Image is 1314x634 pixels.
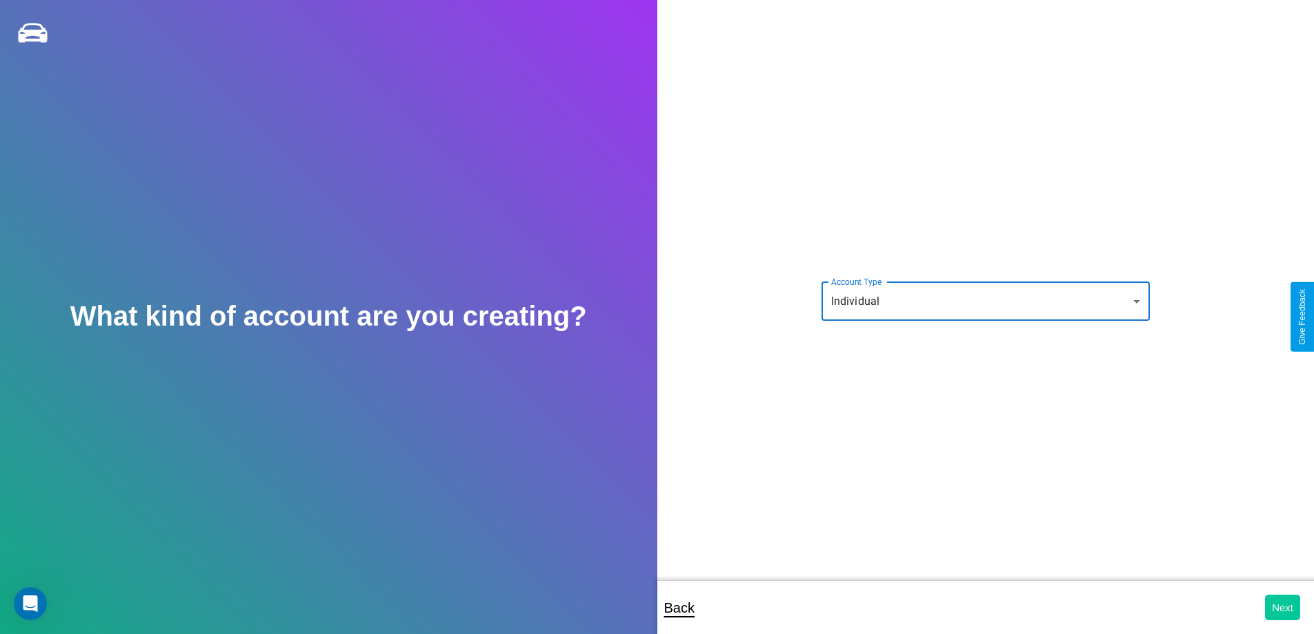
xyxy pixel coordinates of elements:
[822,282,1150,321] div: Individual
[1265,595,1300,620] button: Next
[70,301,587,332] h2: What kind of account are you creating?
[14,587,47,620] iframe: Intercom live chat
[1297,289,1307,345] div: Give Feedback
[831,276,882,288] label: Account Type
[664,595,695,620] p: Back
